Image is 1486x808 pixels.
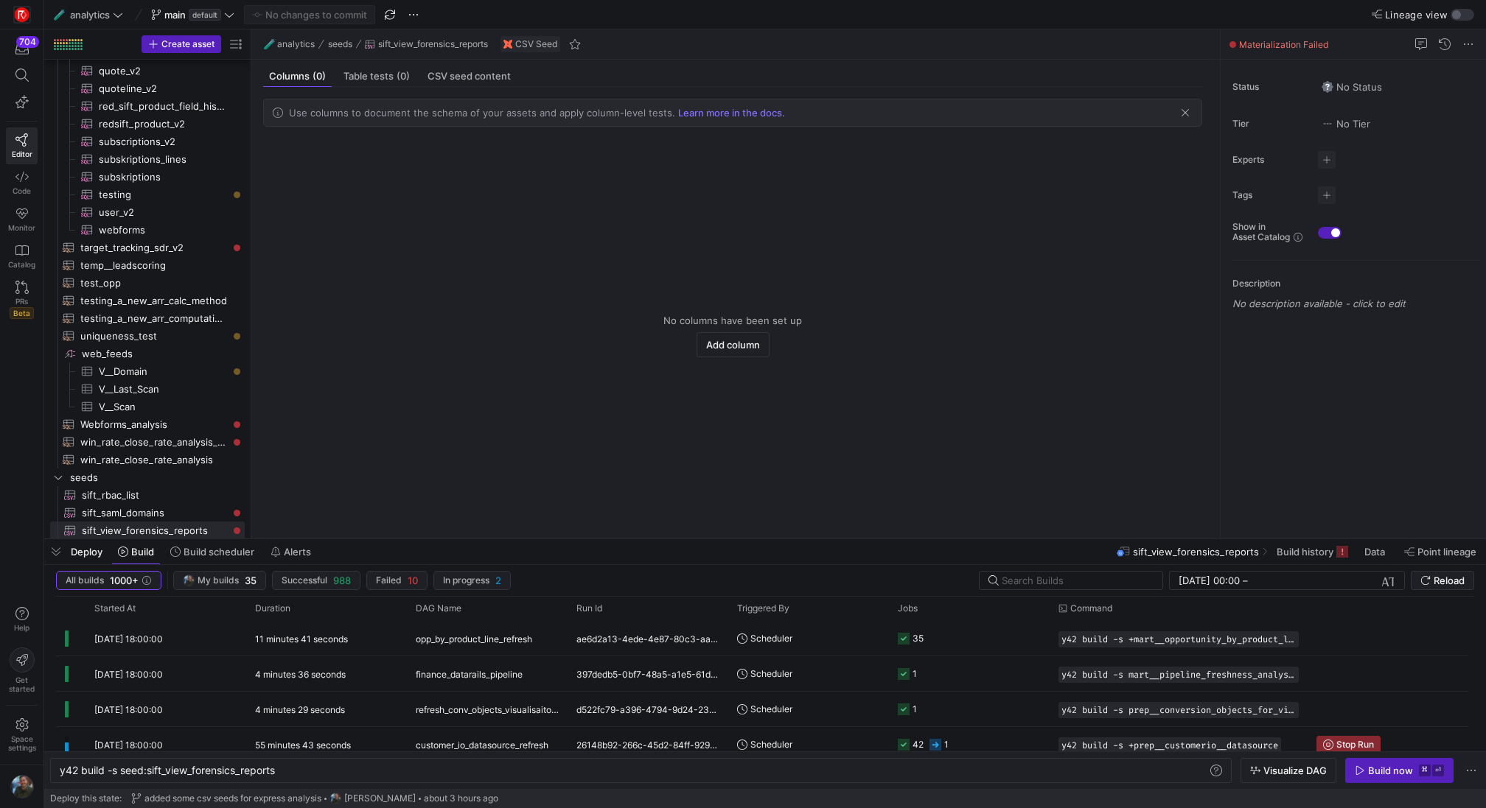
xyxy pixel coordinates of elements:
[50,80,245,97] div: Press SPACE to select this row.
[1232,278,1480,289] p: Description
[1239,39,1328,50] span: Materialization Failed
[50,239,245,256] div: Press SPACE to select this row.
[128,789,502,808] button: added some csv seeds for express analysishttps://storage.googleapis.com/y42-prod-data-exchange/im...
[408,575,418,586] span: 10
[50,203,245,221] div: Press SPACE to select this row.
[13,186,31,195] span: Code
[1061,670,1296,680] span: y42 build -s mart__pipeline_freshness_analysis_with_renewals
[50,309,245,327] a: testing_a_new_arr_computation_follow_up​​​​​​​​​​
[147,5,238,24] button: maindefault
[144,793,321,804] span: added some csv seeds for express analysis
[80,310,228,327] span: testing_a_new_arr_computation_follow_up​​​​​​​​​​
[99,169,228,186] span: subskriptions​​​​​​​​​
[1270,539,1355,564] button: Build history
[6,238,38,275] a: Catalog
[50,168,245,186] a: subskriptions​​​​​​​​​
[750,621,792,656] span: Scheduler
[1179,575,1240,586] input: Start datetime
[1316,736,1381,753] button: Stop Run
[678,107,782,119] a: Learn more in the docs
[1133,546,1259,558] span: sift_view_forensics_reports
[99,204,228,221] span: user_v2​​​​​​​​​
[94,740,163,751] span: [DATE] 18:00:00
[13,623,31,632] span: Help
[99,381,228,398] span: V__Last_Scan​​​​​​​​​
[50,398,245,415] a: V__Scan​​​​​​​​​
[568,621,728,656] div: ae6d2a13-4ede-4e87-80c3-aa57246d1b39
[344,793,416,804] span: [PERSON_NAME]
[50,256,245,274] a: temp__leadscoring​​​​​​​​​​
[50,486,245,504] a: sift_rbac_list​​​​​​
[515,39,557,49] span: CSV Seed
[6,275,38,325] a: PRsBeta
[1061,705,1296,715] span: y42 build -s prep__conversion_objects_for_visualisations_compatibility
[80,416,228,433] span: Webforms_analysis​​​​​​​​​​
[366,571,428,590] button: Failed10
[50,398,245,415] div: Press SPACE to select this row.
[1318,77,1386,96] button: No statusNo Status
[397,71,410,81] span: (0)
[424,793,498,804] span: about 3 hours ago
[1364,546,1385,558] span: Data
[443,575,489,586] span: In progress
[1322,81,1333,93] img: No status
[99,80,228,97] span: quoteline_v2​​​​​​​​​
[913,727,924,762] div: 42
[750,727,792,762] span: Scheduler
[56,571,161,590] button: All builds1000+
[50,504,245,521] div: Press SPACE to select this row.
[50,239,245,256] a: target_tracking_sdr_v2​​​​​​​​​​
[272,571,360,590] button: Successful988
[255,740,351,751] y42-duration: 55 minutes 43 seconds
[282,575,327,586] span: Successful
[6,201,38,238] a: Monitor
[80,434,228,451] span: win_rate_close_rate_analysis_by_size_segment​​​​​​​​​​
[164,539,261,564] button: Build scheduler
[8,260,35,269] span: Catalog
[1411,571,1474,590] button: Reload
[99,363,228,380] span: V__Domain​​​​​​​​​
[1398,539,1483,564] button: Point lineage
[898,603,918,614] span: Jobs
[913,621,924,656] div: 35
[255,704,345,715] y42-duration: 4 minutes 29 seconds
[376,575,402,586] span: Failed
[99,186,228,203] span: testing​​​​​​​​​
[416,728,548,762] span: customer_io_datasource_refresh
[913,692,917,726] div: 1
[313,71,326,81] span: (0)
[6,771,38,802] button: https://storage.googleapis.com/y42-prod-data-exchange/images/6IdsliWYEjCj6ExZYNtk9pMT8U8l8YHLguyz...
[428,71,511,81] span: CSV seed content
[1322,118,1333,130] img: No tier
[50,150,245,168] a: subskriptions_lines​​​​​​​​​
[50,433,245,451] div: Press SPACE to select this row.
[697,332,770,357] button: Add column
[1251,575,1347,586] input: End datetime
[99,116,228,133] span: redsift_product_v2​​​​​​​​​
[750,692,792,726] span: Scheduler
[264,39,274,49] span: 🧪
[1232,119,1306,129] span: Tier
[80,452,228,468] span: win_rate_close_rate_analysis​​​​​​​​​​
[50,62,245,80] a: quote_v2​​​​​​​​​
[6,2,38,27] a: https://storage.googleapis.com/y42-prod-data-exchange/images/C0c2ZRu8XU2mQEXUlKrTCN4i0dD3czfOt8UZ...
[737,603,789,614] span: Triggered By
[378,39,488,49] span: sift_view_forensics_reports
[50,451,245,468] a: win_rate_close_rate_analysis​​​​​​​​​​
[433,571,511,590] button: In progress2
[1345,758,1454,783] button: Build now⌘⏎
[161,39,214,49] span: Create asset
[284,546,311,558] span: Alerts
[6,712,38,759] a: Spacesettings
[1434,575,1465,586] span: Reload
[164,9,186,21] span: main
[50,292,245,309] div: Press SPACE to select this row.
[111,539,161,564] button: Build
[16,36,39,48] div: 704
[80,239,228,256] span: target_tracking_sdr_v2​​​​​​​​​​
[913,656,917,691] div: 1
[50,80,245,97] a: quoteline_v2​​​​​​​​​
[50,5,127,24] button: 🧪analytics
[50,221,245,239] div: Press SPACE to select this row.
[80,292,228,309] span: testing_a_new_arr_calc_method​​​​​​​​​​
